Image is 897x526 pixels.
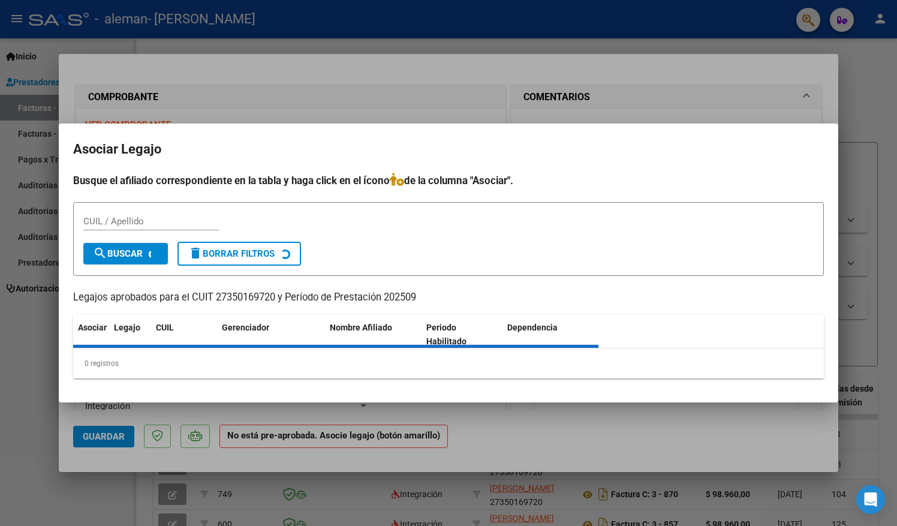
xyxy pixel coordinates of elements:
datatable-header-cell: CUIL [151,315,217,354]
span: Dependencia [507,323,558,332]
span: Buscar [93,248,143,259]
span: Nombre Afiliado [330,323,392,332]
datatable-header-cell: Periodo Habilitado [422,315,502,354]
mat-icon: delete [188,246,203,260]
button: Borrar Filtros [177,242,301,266]
span: Gerenciador [222,323,269,332]
h4: Busque el afiliado correspondiente en la tabla y haga click en el ícono de la columna "Asociar". [73,173,824,188]
p: Legajos aprobados para el CUIT 27350169720 y Período de Prestación 202509 [73,290,824,305]
div: Open Intercom Messenger [856,485,885,514]
button: Buscar [83,243,168,264]
datatable-header-cell: Legajo [109,315,151,354]
mat-icon: search [93,246,107,260]
span: Periodo Habilitado [426,323,466,346]
span: Asociar [78,323,107,332]
h2: Asociar Legajo [73,138,824,161]
span: Legajo [114,323,140,332]
span: CUIL [156,323,174,332]
div: 0 registros [73,348,824,378]
datatable-header-cell: Dependencia [502,315,599,354]
datatable-header-cell: Asociar [73,315,109,354]
datatable-header-cell: Nombre Afiliado [325,315,422,354]
datatable-header-cell: Gerenciador [217,315,325,354]
span: Borrar Filtros [188,248,275,259]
